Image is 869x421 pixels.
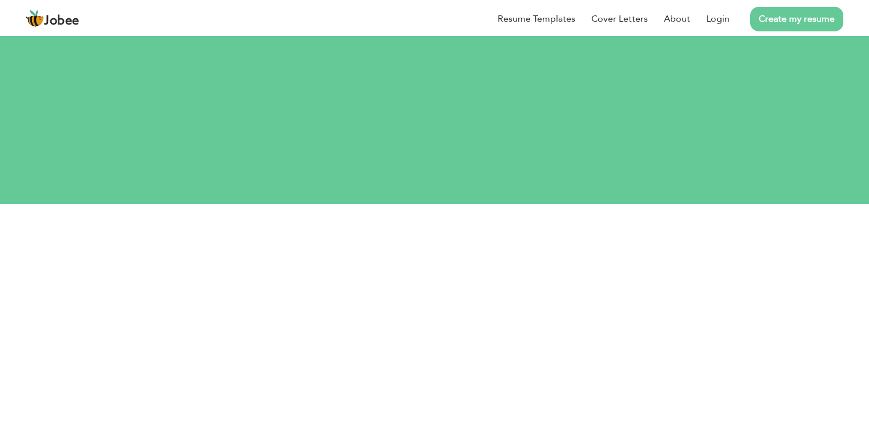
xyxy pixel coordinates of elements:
[498,12,575,26] a: Resume Templates
[706,12,730,26] a: Login
[44,15,79,27] span: Jobee
[750,7,843,31] a: Create my resume
[26,10,79,28] a: Jobee
[664,12,690,26] a: About
[26,10,44,28] img: jobee.io
[591,12,648,26] a: Cover Letters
